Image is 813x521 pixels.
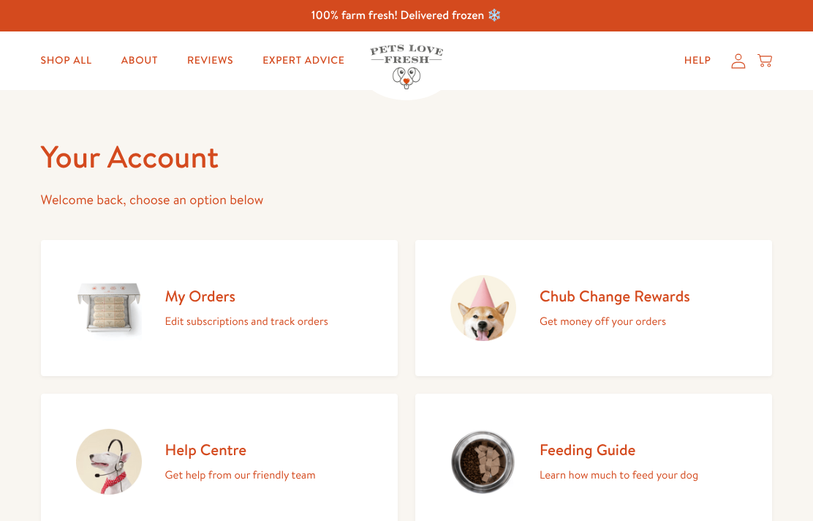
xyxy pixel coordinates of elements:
a: Shop All [29,46,104,75]
a: Reviews [175,46,245,75]
img: Pets Love Fresh [370,45,443,89]
p: Get money off your orders [540,312,690,331]
h2: Help Centre [165,440,316,460]
p: Learn how much to feed your dog [540,465,698,484]
p: Get help from our friendly team [165,465,316,484]
a: Chub Change Rewards Get money off your orders [415,240,772,376]
a: Expert Advice [251,46,356,75]
h1: Your Account [41,137,773,177]
a: My Orders Edit subscriptions and track orders [41,240,398,376]
a: Help [673,46,723,75]
h2: Feeding Guide [540,440,698,460]
a: About [110,46,170,75]
h2: Chub Change Rewards [540,286,690,306]
h2: My Orders [165,286,328,306]
p: Edit subscriptions and track orders [165,312,328,331]
p: Welcome back, choose an option below [41,189,773,211]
